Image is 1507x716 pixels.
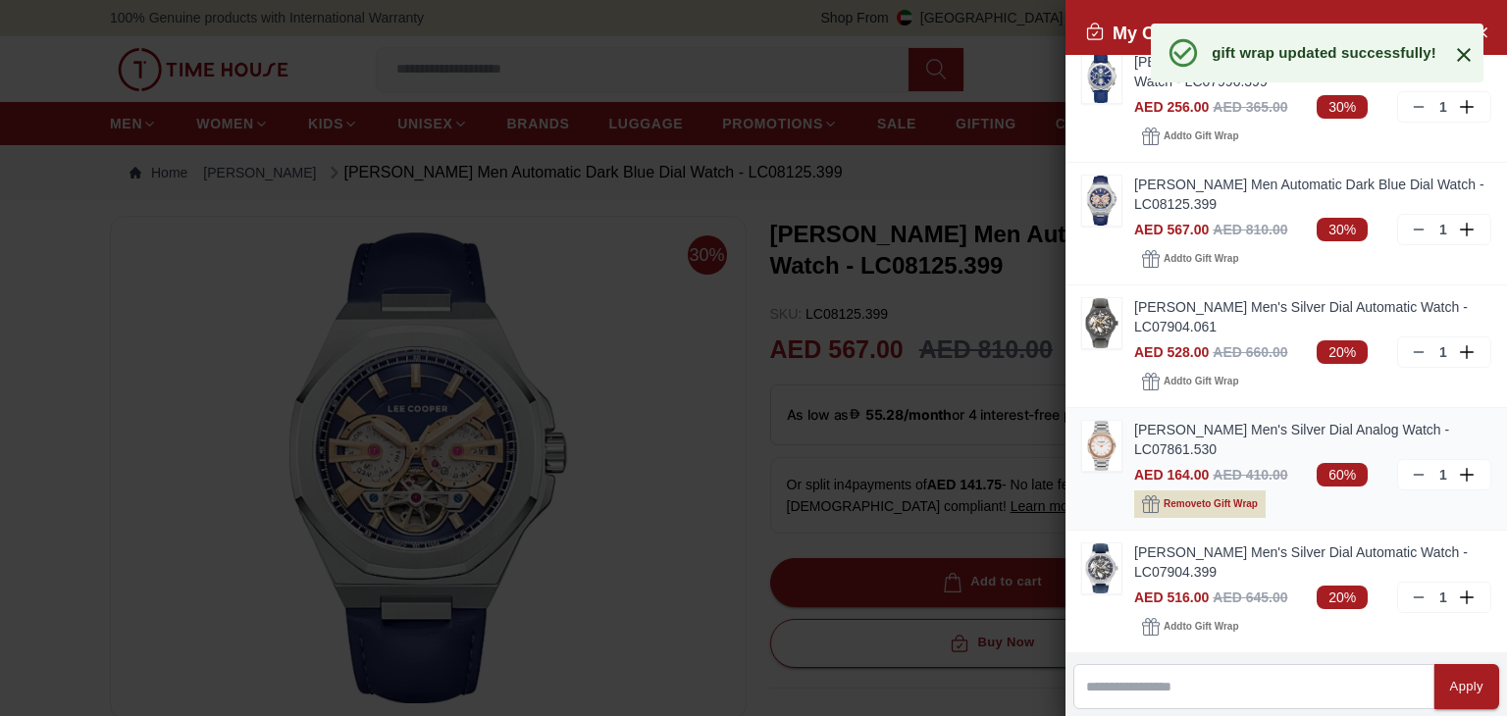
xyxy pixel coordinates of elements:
span: 30% [1317,95,1368,119]
span: Add to Gift Wrap [1164,372,1238,391]
span: AED 256.00 [1134,99,1209,115]
span: Add to Gift Wrap [1164,249,1238,269]
button: Addto Gift Wrap [1134,613,1246,640]
div: Apply [1450,676,1483,698]
span: AED 516.00 [1134,589,1209,605]
span: AED 567.00 [1134,222,1209,237]
img: ... [1082,543,1121,593]
img: ... [1082,53,1121,103]
span: Add to Gift Wrap [1164,617,1238,637]
button: Apply [1434,664,1499,709]
span: 20% [1317,586,1368,609]
span: 30% [1317,218,1368,241]
button: Addto Gift Wrap [1134,245,1246,273]
a: [PERSON_NAME] Men's Multi Function Dark Blue Dial Watch - LC07990.399 [1134,52,1491,91]
button: Removeto Gift Wrap [1134,490,1266,518]
a: [PERSON_NAME] Men's Silver Dial Analog Watch - LC07861.530 [1134,420,1491,459]
p: 1 [1435,588,1451,607]
span: AED 365.00 [1213,99,1287,115]
h2: My Cart [1085,20,1177,47]
p: 1 [1435,97,1451,117]
button: Addto Gift Wrap [1134,368,1246,395]
span: AED 410.00 [1213,467,1287,483]
p: 1 [1435,220,1451,239]
img: ... [1082,298,1121,348]
span: AED 660.00 [1213,344,1287,360]
button: Close Account [1466,16,1497,47]
img: ... [1082,421,1121,471]
span: AED 528.00 [1134,344,1209,360]
span: 20% [1317,340,1368,364]
span: 60% [1317,463,1368,486]
a: [PERSON_NAME] Men Automatic Dark Blue Dial Watch - LC08125.399 [1134,175,1491,214]
a: [PERSON_NAME] Men's Silver Dial Automatic Watch - LC07904.399 [1134,542,1491,582]
a: [PERSON_NAME] Men's Silver Dial Automatic Watch - LC07904.061 [1134,297,1491,336]
span: AED 645.00 [1213,589,1287,605]
p: 1 [1435,342,1451,362]
div: gift wrap updated successfully! [1212,42,1436,63]
button: Addto Gift Wrap [1134,123,1246,150]
span: AED 810.00 [1213,222,1287,237]
p: 1 [1435,465,1451,485]
img: ... [1082,176,1121,226]
span: Remove to Gift Wrap [1164,494,1258,514]
span: AED 164.00 [1134,467,1209,483]
span: Add to Gift Wrap [1164,127,1238,146]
